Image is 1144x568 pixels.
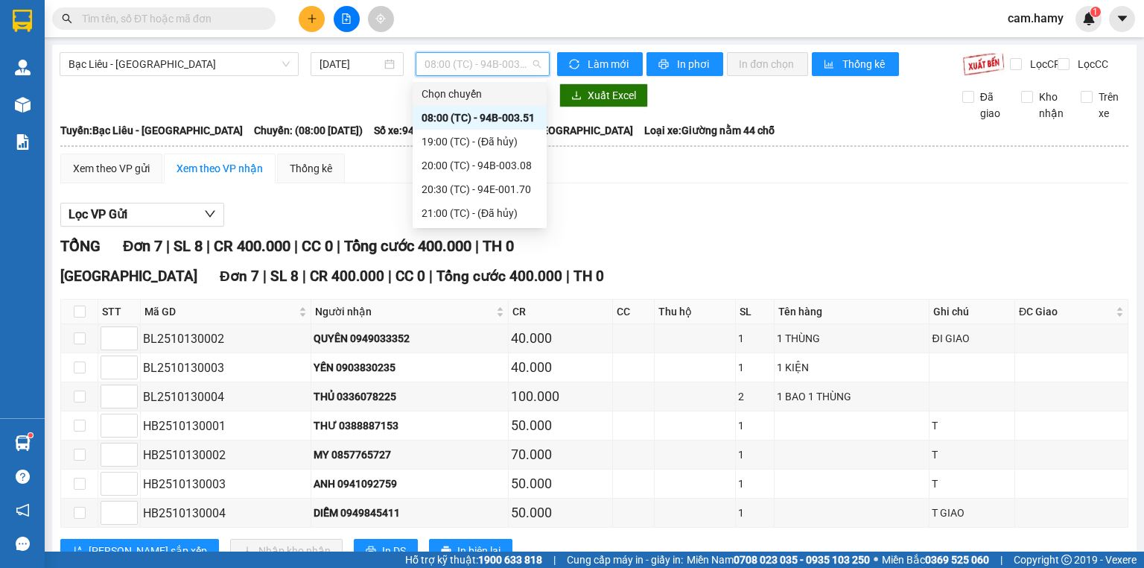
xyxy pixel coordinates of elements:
[566,268,570,285] span: |
[882,552,989,568] span: Miền Bắc
[738,417,772,434] div: 1
[60,237,101,255] span: TỔNG
[1000,552,1002,568] span: |
[15,60,31,75] img: warehouse-icon
[374,122,457,139] span: Số xe: 94B-003.51
[422,181,538,198] div: 20:30 (TC) - 94E-001.70
[214,237,290,255] span: CR 400.000
[143,417,308,435] div: HB2510130001
[1082,12,1096,25] img: icon-new-feature
[395,268,425,285] span: CC 0
[320,56,381,72] input: 13/10/2025
[16,503,30,517] span: notification
[141,382,311,411] td: BL2510130004
[375,13,386,24] span: aim
[290,160,332,177] div: Thống kê
[1109,6,1135,32] button: caret-down
[141,411,311,441] td: HB2510130001
[557,52,643,76] button: syncLàm mới
[738,359,772,376] div: 1
[738,505,772,521] div: 1
[310,268,384,285] span: CR 400.000
[996,9,1075,28] span: cam.hamy
[775,300,929,324] th: Tên hàng
[98,300,141,324] th: STT
[738,330,772,347] div: 1
[143,359,308,377] div: BL2510130003
[344,237,471,255] span: Tổng cước 400.000
[366,546,376,558] span: printer
[354,539,418,563] button: printerIn DS
[15,134,31,150] img: solution-icon
[302,268,306,285] span: |
[511,444,610,465] div: 70.000
[341,13,352,24] span: file-add
[511,357,610,378] div: 40.000
[294,237,298,255] span: |
[254,122,363,139] span: Chuyến: (08:00 [DATE])
[509,300,613,324] th: CR
[824,59,836,71] span: bar-chart
[441,546,451,558] span: printer
[60,539,219,563] button: sort-ascending[PERSON_NAME] sắp xếp
[727,52,808,76] button: In đơn chọn
[368,6,394,32] button: aim
[230,539,343,563] button: downloadNhập kho nhận
[166,237,170,255] span: |
[569,59,582,71] span: sync
[28,433,33,438] sup: 1
[734,554,870,566] strong: 0708 023 035 - 0935 103 250
[429,268,433,285] span: |
[141,324,311,353] td: BL2510130002
[478,554,542,566] strong: 1900 633 818
[962,52,1005,76] img: 9k=
[270,268,299,285] span: SL 8
[1090,7,1101,17] sup: 1
[302,237,333,255] span: CC 0
[141,499,311,528] td: HB2510130004
[174,237,203,255] span: SL 8
[812,52,899,76] button: bar-chartThống kê
[220,268,259,285] span: Đơn 7
[429,539,512,563] button: printerIn biên lai
[143,446,308,464] div: HB2510130002
[559,83,648,107] button: downloadXuất Excel
[932,476,1012,492] div: T
[422,133,538,150] div: 19:00 (TC) - (Đã hủy)
[60,124,243,136] b: Tuyến: Bạc Liêu - [GEOGRAPHIC_DATA]
[82,10,258,27] input: Tìm tên, số ĐT hoặc mã đơn
[925,554,989,566] strong: 0369 525 060
[143,388,308,406] div: BL2510130004
[143,329,308,348] div: BL2510130002
[177,160,263,177] div: Xem theo VP nhận
[932,505,1012,521] div: T GIAO
[457,543,500,559] span: In biên lai
[13,10,32,32] img: logo-vxr
[511,415,610,436] div: 50.000
[483,237,514,255] span: TH 0
[553,552,556,568] span: |
[658,59,671,71] span: printer
[929,300,1015,324] th: Ghi chú
[1019,303,1113,320] span: ĐC Giao
[932,446,1012,463] div: T
[1024,56,1063,72] span: Lọc CR
[16,537,30,551] span: message
[422,205,538,221] div: 21:00 (TC) - (Đã hủy)
[263,268,267,285] span: |
[69,53,290,75] span: Bạc Liêu - Sài Gòn
[388,268,392,285] span: |
[1061,555,1072,565] span: copyright
[655,300,736,324] th: Thu hộ
[677,56,711,72] span: In phơi
[314,359,505,376] div: YẾN 0903830235
[613,300,655,324] th: CC
[425,53,541,75] span: 08:00 (TC) - 94B-003.51
[573,268,604,285] span: TH 0
[15,97,31,113] img: warehouse-icon
[475,237,479,255] span: |
[777,388,927,405] div: 1 BAO 1 THÙNG
[69,205,127,224] span: Lọc VP Gửi
[72,546,83,558] span: sort-ascending
[588,87,636,104] span: Xuất Excel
